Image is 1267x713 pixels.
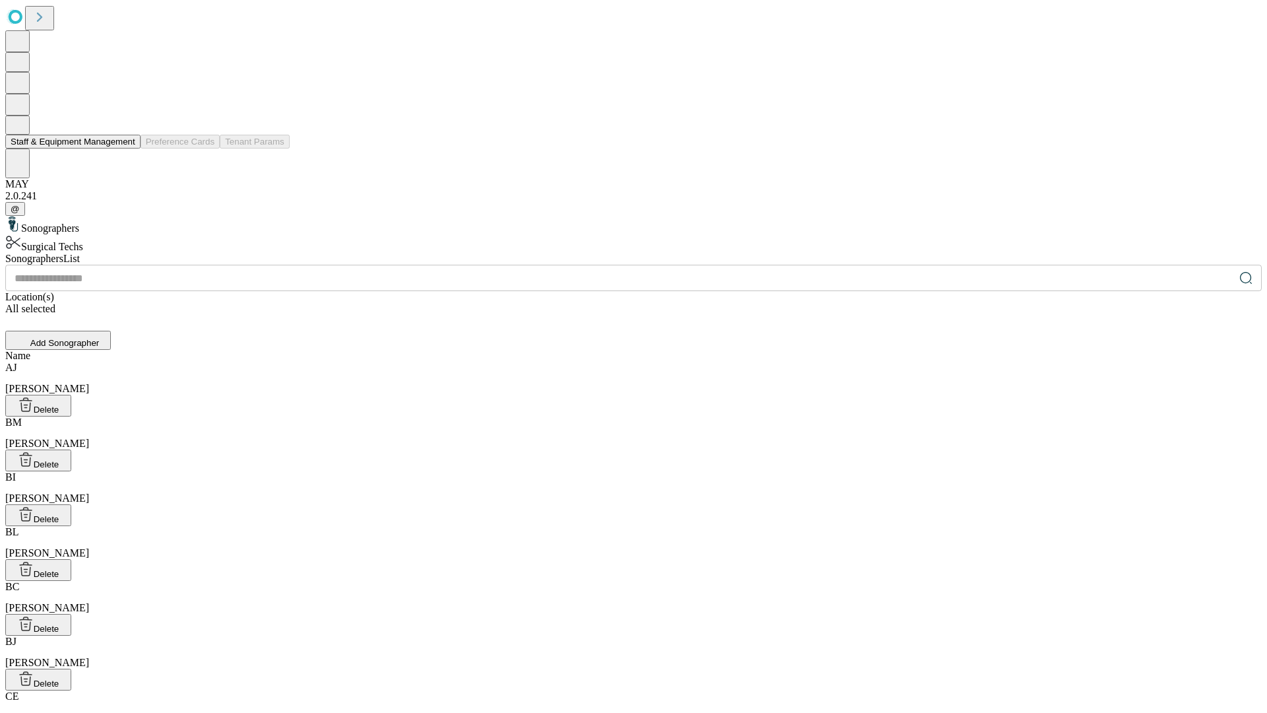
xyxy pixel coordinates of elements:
[5,471,1262,504] div: [PERSON_NAME]
[11,204,20,214] span: @
[5,331,111,350] button: Add Sonographer
[5,636,16,647] span: BJ
[5,190,1262,202] div: 2.0.241
[34,679,59,689] span: Delete
[5,253,1262,265] div: Sonographers List
[5,471,16,483] span: BI
[5,135,141,149] button: Staff & Equipment Management
[141,135,220,149] button: Preference Cards
[5,614,71,636] button: Delete
[5,417,1262,450] div: [PERSON_NAME]
[5,581,19,592] span: BC
[5,303,1262,315] div: All selected
[5,395,71,417] button: Delete
[5,504,71,526] button: Delete
[5,291,54,302] span: Location(s)
[5,234,1262,253] div: Surgical Techs
[5,362,1262,395] div: [PERSON_NAME]
[220,135,290,149] button: Tenant Params
[5,669,71,691] button: Delete
[5,691,18,702] span: CE
[5,526,18,537] span: BL
[34,569,59,579] span: Delete
[34,624,59,634] span: Delete
[5,350,1262,362] div: Name
[34,405,59,415] span: Delete
[34,514,59,524] span: Delete
[5,581,1262,614] div: [PERSON_NAME]
[5,450,71,471] button: Delete
[34,459,59,469] span: Delete
[5,559,71,581] button: Delete
[5,202,25,216] button: @
[5,362,17,373] span: AJ
[5,526,1262,559] div: [PERSON_NAME]
[5,417,22,428] span: BM
[5,216,1262,234] div: Sonographers
[5,178,1262,190] div: MAY
[30,338,99,348] span: Add Sonographer
[5,636,1262,669] div: [PERSON_NAME]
